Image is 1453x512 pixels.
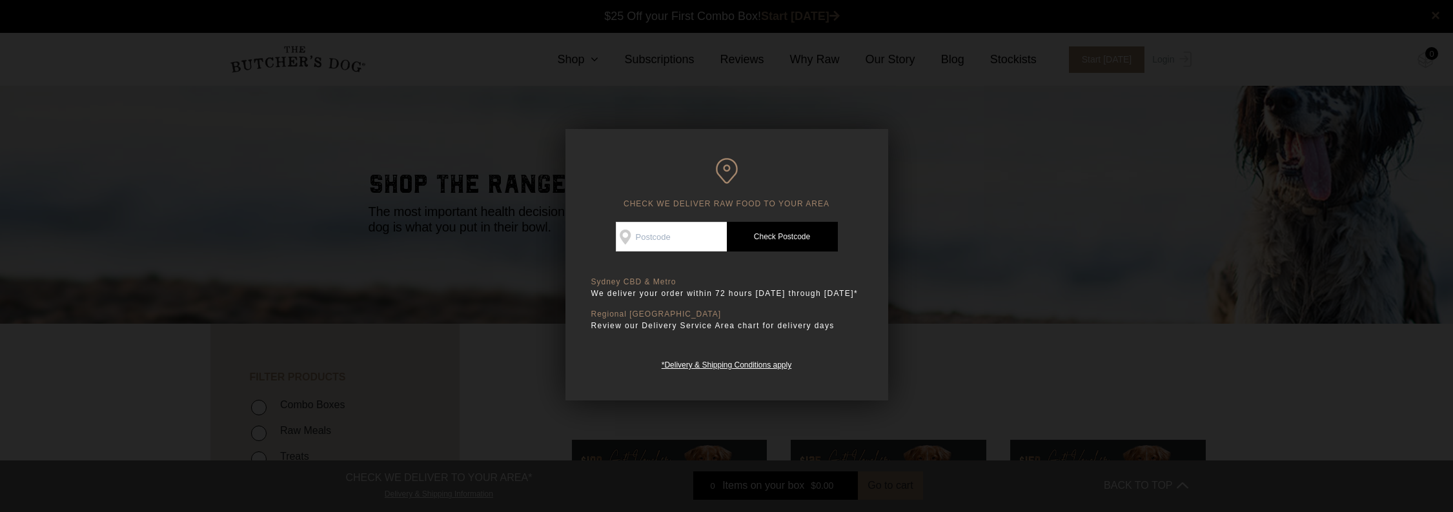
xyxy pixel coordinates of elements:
p: Review our Delivery Service Area chart for delivery days [591,319,862,332]
p: Regional [GEOGRAPHIC_DATA] [591,310,862,319]
h6: CHECK WE DELIVER RAW FOOD TO YOUR AREA [591,158,862,209]
a: *Delivery & Shipping Conditions apply [662,357,791,369]
input: Postcode [616,222,727,251]
p: We deliver your order within 72 hours [DATE] through [DATE]* [591,287,862,300]
p: Sydney CBD & Metro [591,277,862,287]
a: Check Postcode [727,222,838,251]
